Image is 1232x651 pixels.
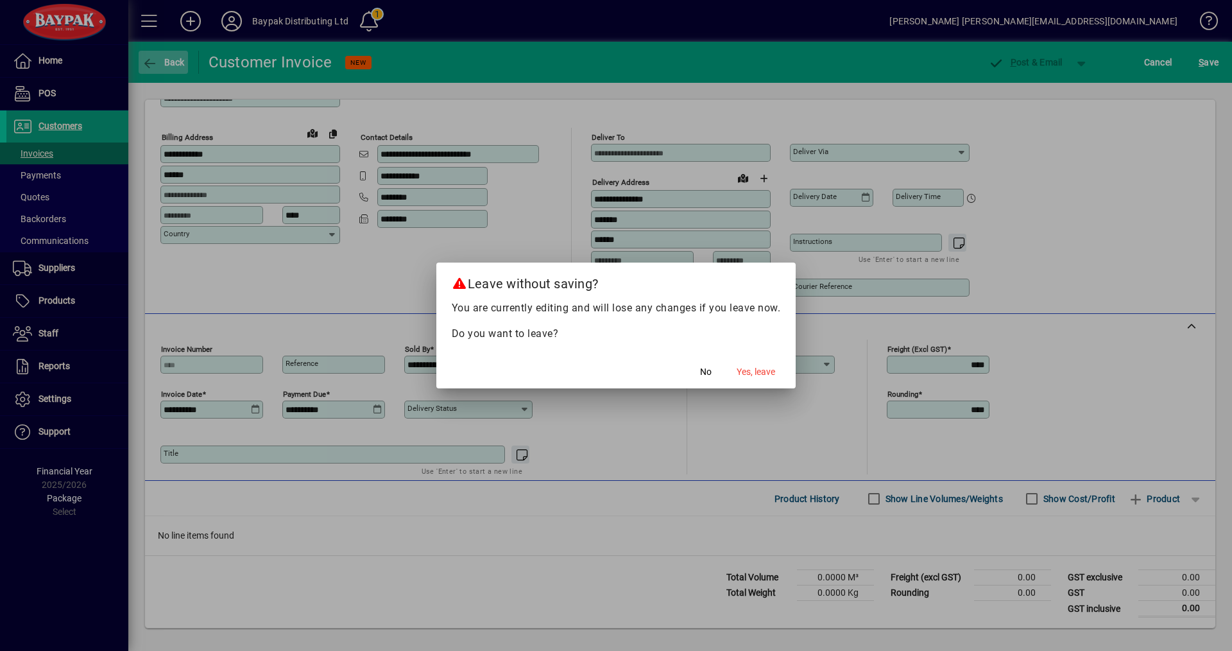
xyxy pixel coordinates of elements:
span: No [700,365,712,379]
button: No [685,360,726,383]
p: You are currently editing and will lose any changes if you leave now. [452,300,781,316]
button: Yes, leave [732,360,780,383]
span: Yes, leave [737,365,775,379]
p: Do you want to leave? [452,326,781,342]
h2: Leave without saving? [436,263,796,300]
